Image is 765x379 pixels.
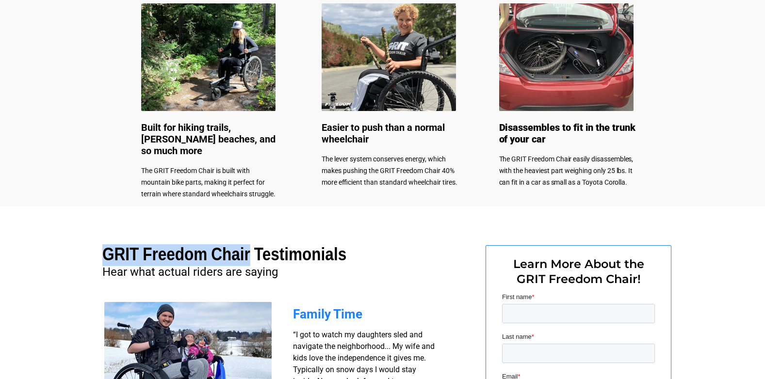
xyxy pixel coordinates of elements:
span: Family Time [293,307,362,321]
input: Get more information [34,234,118,253]
span: Disassembles to fit in the trunk of your car [499,122,635,145]
span: Hear what actual riders are saying [102,265,278,279]
span: The GRIT Freedom Chair is built with mountain bike parts, making it perfect for terrain where sta... [141,167,276,198]
span: Learn More About the GRIT Freedom Chair! [513,257,644,286]
span: Built for hiking trails, [PERSON_NAME] beaches, and so much more [141,122,276,157]
span: The GRIT Freedom Chair easily disassembles, with the heaviest part weighing only 25 lbs. It can f... [499,155,634,186]
span: Easier to push than a normal wheelchair [322,122,445,145]
span: GRIT Freedom Chair Testimonials [102,244,346,264]
span: The lever system conserves energy, which makes pushing the GRIT Freedom Chair 40% more efficient ... [322,155,457,186]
